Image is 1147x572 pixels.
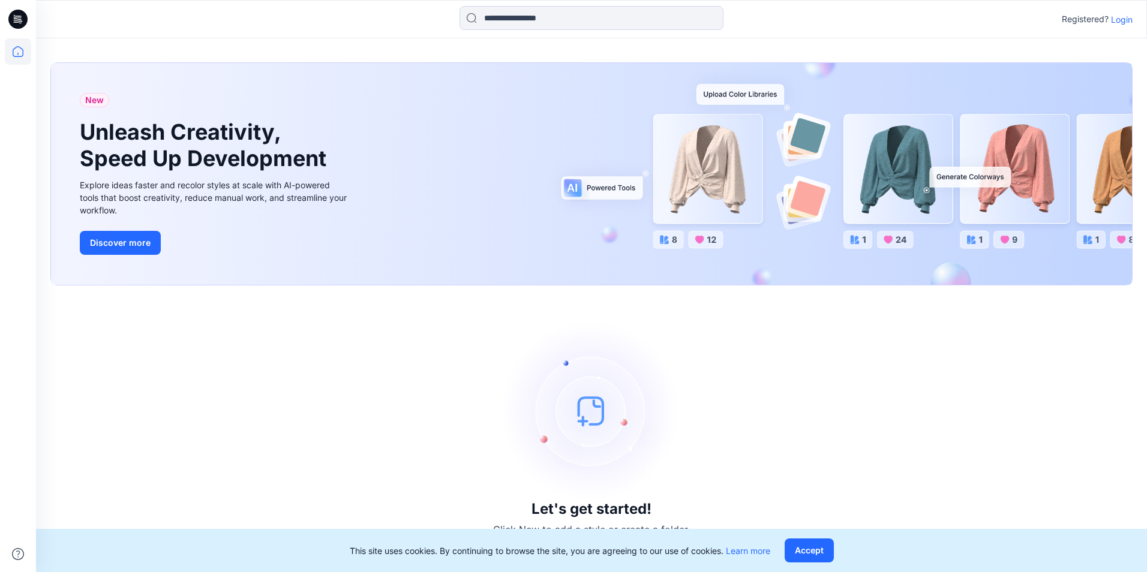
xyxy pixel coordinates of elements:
p: Click New to add a style or create a folder. [493,522,690,537]
img: empty-state-image.svg [502,321,681,501]
p: This site uses cookies. By continuing to browse the site, you are agreeing to our use of cookies. [350,544,770,557]
span: New [85,93,104,107]
p: Registered? [1062,12,1109,26]
h3: Let's get started! [532,501,651,517]
p: Login [1111,13,1133,26]
div: Explore ideas faster and recolor styles at scale with AI-powered tools that boost creativity, red... [80,179,350,216]
button: Discover more [80,231,161,255]
a: Discover more [80,231,350,255]
button: Accept [785,538,834,562]
h1: Unleash Creativity, Speed Up Development [80,119,332,171]
a: Learn more [726,546,770,556]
